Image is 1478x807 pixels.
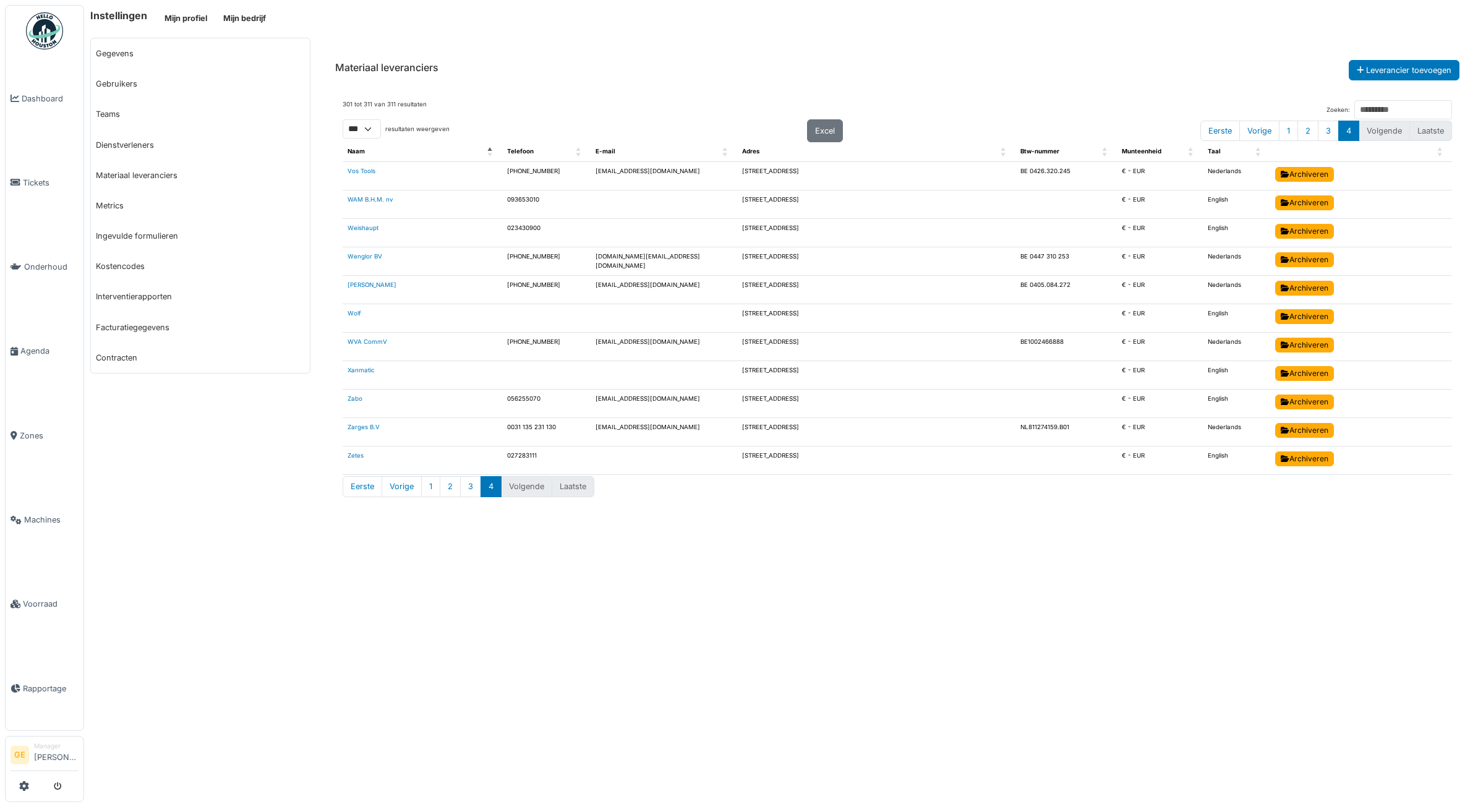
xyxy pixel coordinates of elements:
a: Voorraad [6,562,83,646]
span: Voorraad [23,598,79,610]
a: Archiveren [1275,195,1334,210]
td: [STREET_ADDRESS] [737,162,1015,190]
td: [PHONE_NUMBER] [502,333,591,361]
button: Previous [1239,121,1279,141]
button: Mijn bedrijf [215,8,274,28]
span: Adres: Activate to sort [1001,142,1008,161]
span: Taal [1208,148,1221,155]
a: Weishaupt [348,224,378,231]
td: € - EUR [1117,390,1203,418]
a: Dienstverleners [91,130,310,160]
a: Tickets [6,140,83,224]
label: Zoeken: [1326,106,1350,115]
button: First [1200,121,1240,141]
td: English [1203,304,1270,333]
a: Zetes [348,452,364,459]
td: Nederlands [1203,162,1270,190]
span: Munteenheid [1122,148,1161,155]
td: 0031 135 231 130 [502,418,591,446]
button: 4 [481,476,502,497]
span: Telefoon: Activate to sort [576,142,583,161]
td: [STREET_ADDRESS] [737,446,1015,475]
button: Mijn profiel [156,8,215,28]
a: Machines [6,477,83,561]
a: Zones [6,393,83,477]
td: [STREET_ADDRESS] [737,361,1015,390]
div: 301 tot 311 van 311 resultaten [343,100,427,119]
nav: pagination [1200,121,1452,141]
a: Interventierapporten [91,281,310,312]
a: Archiveren [1275,281,1334,296]
td: € - EUR [1117,162,1203,190]
td: € - EUR [1117,361,1203,390]
td: € - EUR [1117,418,1203,446]
span: E-mail: Activate to sort [722,142,730,161]
a: Facturatiegegevens [91,312,310,343]
h6: Materiaal leveranciers [335,62,438,74]
span: Excel [815,126,835,135]
td: Nederlands [1203,276,1270,304]
button: Excel [807,119,843,142]
span: Rapportage [23,683,79,694]
span: Agenda [20,345,79,357]
a: Onderhoud [6,225,83,309]
td: BE1002466888 [1015,333,1117,361]
img: Badge_color-CXgf-gQk.svg [26,12,63,49]
td: € - EUR [1117,190,1203,219]
td: [STREET_ADDRESS] [737,304,1015,333]
button: 1 [421,476,440,497]
td: [EMAIL_ADDRESS][DOMAIN_NAME] [591,418,737,446]
td: BE 0447 310 253 [1015,247,1117,276]
a: Metrics [91,190,310,221]
td: [STREET_ADDRESS] [737,333,1015,361]
button: Leverancier toevoegen [1349,60,1459,80]
td: Nederlands [1203,418,1270,446]
a: Gebruikers [91,69,310,99]
span: Taal: Activate to sort [1255,142,1263,161]
td: [STREET_ADDRESS] [737,390,1015,418]
td: English [1203,390,1270,418]
span: Telefoon [507,148,534,155]
a: Teams [91,99,310,129]
span: Btw-nummer [1020,148,1059,155]
button: Previous [382,476,422,497]
a: Archiveren [1275,366,1334,381]
span: Btw-nummer: Activate to sort [1102,142,1109,161]
td: Nederlands [1203,247,1270,276]
button: 3 [1318,121,1339,141]
a: Wolf [348,310,361,317]
td: [STREET_ADDRESS] [737,190,1015,219]
button: 3 [460,476,481,497]
td: [STREET_ADDRESS] [737,219,1015,247]
a: Archiveren [1275,167,1334,182]
span: Zones [20,430,79,442]
a: Rapportage [6,646,83,730]
span: Onderhoud [24,261,79,273]
a: Kostencodes [91,251,310,281]
a: Agenda [6,309,83,393]
a: GE Manager[PERSON_NAME] [11,741,79,771]
a: Zarges B.V [348,424,380,430]
td: [STREET_ADDRESS] [737,247,1015,276]
td: 056255070 [502,390,591,418]
a: Archiveren [1275,224,1334,239]
a: Archiveren [1275,395,1334,409]
td: [PHONE_NUMBER] [502,162,591,190]
li: [PERSON_NAME] [34,741,79,768]
a: Archiveren [1275,252,1334,267]
span: Naam: Activate to invert sorting [487,142,495,161]
td: [PHONE_NUMBER] [502,247,591,276]
a: Archiveren [1275,423,1334,438]
nav: pagination [343,476,594,497]
td: [EMAIL_ADDRESS][DOMAIN_NAME] [591,390,737,418]
div: Manager [34,741,79,751]
a: Materiaal leveranciers [91,160,310,190]
button: 2 [440,476,461,497]
td: [PHONE_NUMBER] [502,276,591,304]
td: English [1203,361,1270,390]
a: Vos Tools [348,168,375,174]
a: Gegevens [91,38,310,69]
td: [EMAIL_ADDRESS][DOMAIN_NAME] [591,333,737,361]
